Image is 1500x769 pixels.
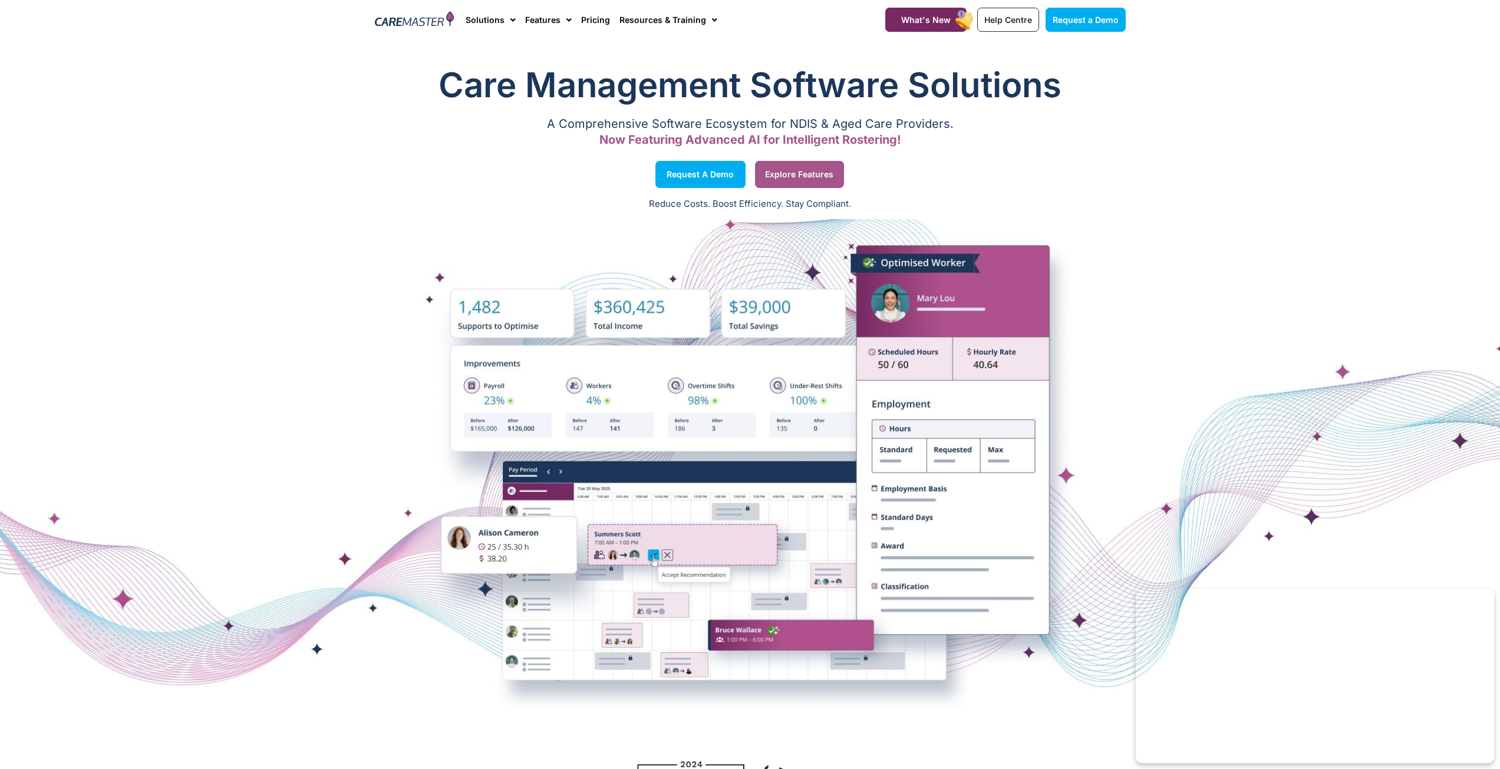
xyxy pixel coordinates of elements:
span: Now Featuring Advanced AI for Intelligent Rostering! [599,133,901,147]
span: Help Centre [984,15,1032,25]
span: Request a Demo [667,171,734,177]
a: Request a Demo [655,161,746,188]
span: Explore Features [765,171,833,177]
iframe: Popup CTA [1136,589,1494,763]
p: A Comprehensive Software Ecosystem for NDIS & Aged Care Providers. [375,120,1126,128]
span: Request a Demo [1053,15,1119,25]
img: CareMaster Logo [375,11,454,29]
a: Explore Features [755,161,844,188]
a: Help Centre [977,8,1039,32]
a: Request a Demo [1046,8,1126,32]
span: What's New [901,15,951,25]
h1: Care Management Software Solutions [375,61,1126,108]
p: Reduce Costs. Boost Efficiency. Stay Compliant. [7,197,1493,211]
a: What's New [885,8,967,32]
